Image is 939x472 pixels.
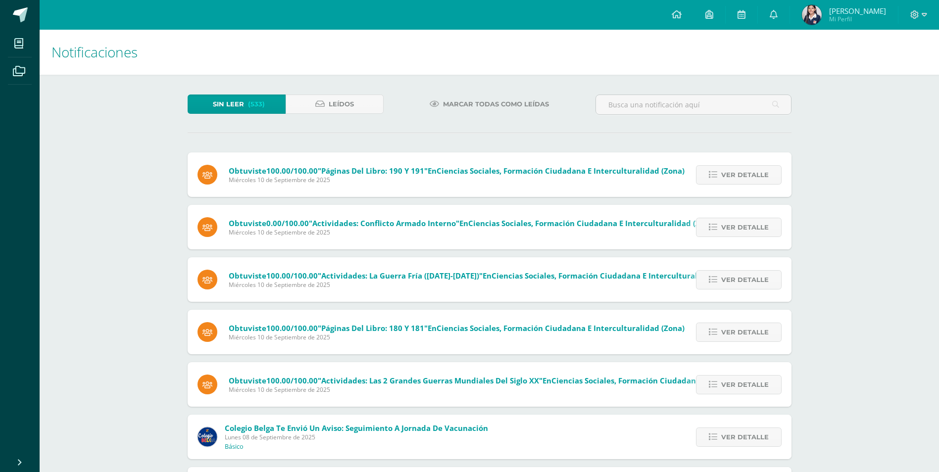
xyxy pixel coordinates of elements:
span: "Páginas del libro: 180 y 181" [318,323,428,333]
span: Ciencias Sociales, Formación Ciudadana e Interculturalidad (Zona) [468,218,716,228]
span: Leídos [329,95,354,113]
span: 0.00/100.00 [266,218,309,228]
span: Ver detalle [721,218,769,236]
span: "Actividades: Conflicto Armado Interno" [309,218,459,228]
span: Ver detalle [721,323,769,341]
span: "Actividades: Las 2 grandes guerras mundiales del siglo XX" [318,376,543,385]
input: Busca una notificación aquí [596,95,791,114]
span: Sin leer [213,95,244,113]
p: Básico [225,443,244,451]
span: "Actividades: La Guerra Fría ([DATE]-[DATE])" [318,271,483,281]
a: Sin leer(533) [188,94,286,114]
span: Lunes 08 de Septiembre de 2025 [225,433,488,441]
span: Ver detalle [721,428,769,446]
img: 6b214d7a2a66bc5bddb9b78d2cd00ba9.png [802,5,822,25]
span: Miércoles 10 de Septiembre de 2025 [229,385,799,394]
span: Ciencias Sociales, Formación Ciudadana e Interculturalidad (Zona) [437,166,685,176]
span: Obtuviste en [229,376,799,385]
span: Ver detalle [721,166,769,184]
span: 100.00/100.00 [266,271,318,281]
span: Miércoles 10 de Septiembre de 2025 [229,333,685,341]
span: "Páginas del libro: 190 y 191" [318,166,428,176]
span: Colegio Belga te envió un aviso: Seguimiento a Jornada de Vacunación [225,423,488,433]
span: 100.00/100.00 [266,376,318,385]
span: Ver detalle [721,271,769,289]
span: Miércoles 10 de Septiembre de 2025 [229,281,740,289]
span: Ver detalle [721,376,769,394]
span: Miércoles 10 de Septiembre de 2025 [229,228,716,236]
a: Marcar todas como leídas [417,94,561,114]
span: Ciencias Sociales, Formación Ciudadana e Interculturalidad (Zona) [492,271,740,281]
span: (533) [248,95,265,113]
span: Obtuviste en [229,166,685,176]
span: Ciencias Sociales, Formación Ciudadana e Interculturalidad (Zona) [551,376,799,385]
img: 919ad801bb7643f6f997765cf4083301.png [198,427,217,447]
span: Obtuviste en [229,218,716,228]
span: Mi Perfil [829,15,886,23]
span: Miércoles 10 de Septiembre de 2025 [229,176,685,184]
span: Notificaciones [51,43,138,61]
a: Leídos [286,94,384,114]
span: Obtuviste en [229,271,740,281]
span: 100.00/100.00 [266,166,318,176]
span: Obtuviste en [229,323,685,333]
span: Ciencias Sociales, Formación Ciudadana e Interculturalidad (Zona) [437,323,685,333]
span: 100.00/100.00 [266,323,318,333]
span: Marcar todas como leídas [443,95,549,113]
span: [PERSON_NAME] [829,6,886,16]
